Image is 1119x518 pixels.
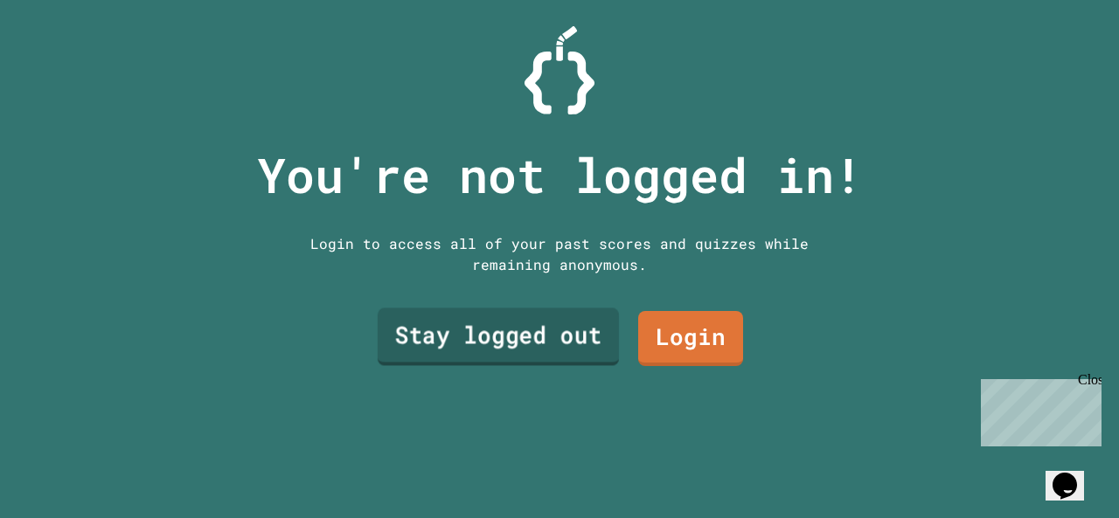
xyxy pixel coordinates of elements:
[7,7,121,111] div: Chat with us now!Close
[638,311,743,366] a: Login
[257,139,863,211] p: You're not logged in!
[974,372,1102,446] iframe: chat widget
[378,308,619,366] a: Stay logged out
[297,233,822,275] div: Login to access all of your past scores and quizzes while remaining anonymous.
[1046,448,1102,501] iframe: chat widget
[525,26,594,114] img: Logo.svg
